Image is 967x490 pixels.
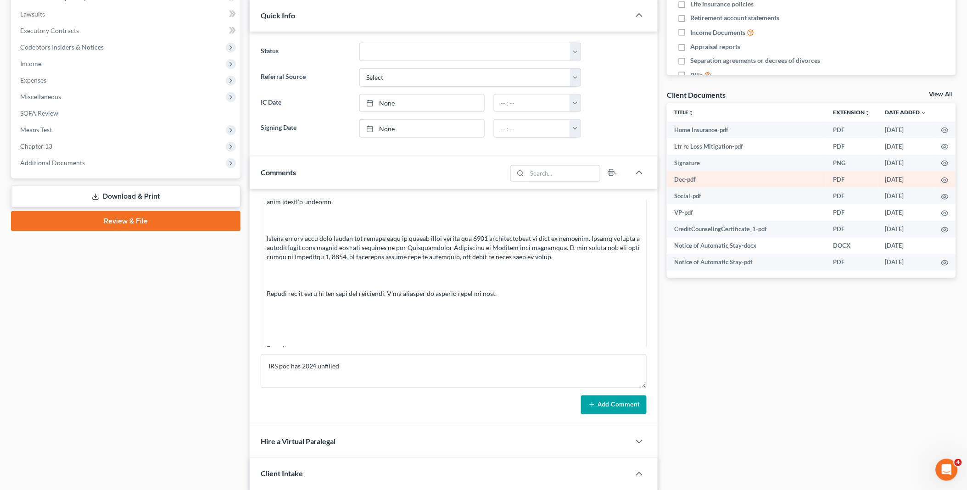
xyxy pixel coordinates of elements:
[13,22,240,39] a: Executory Contracts
[826,188,878,204] td: PDF
[826,204,878,221] td: PDF
[929,91,952,98] a: View All
[360,95,484,112] a: None
[674,109,694,116] a: Titleunfold_more
[878,254,934,271] td: [DATE]
[878,138,934,155] td: [DATE]
[20,60,41,67] span: Income
[261,168,296,177] span: Comments
[20,109,58,117] span: SOFA Review
[256,119,355,138] label: Signing Date
[691,28,746,37] span: Income Documents
[667,171,826,188] td: Dec-pdf
[936,459,958,481] iframe: Intercom live chat
[667,204,826,221] td: VP-pdf
[878,188,934,204] td: [DATE]
[667,238,826,254] td: Notice of Automatic Stay-docx
[878,155,934,171] td: [DATE]
[826,238,878,254] td: DOCX
[667,155,826,171] td: Signature
[691,56,821,65] span: Separation agreements or decrees of divorces
[13,105,240,122] a: SOFA Review
[826,122,878,138] td: PDF
[691,13,780,22] span: Retirement account statements
[826,138,878,155] td: PDF
[667,138,826,155] td: Ltr re Loss Mitigation-pdf
[13,6,240,22] a: Lawsuits
[826,155,878,171] td: PNG
[865,110,871,116] i: unfold_more
[20,10,45,18] span: Lawsuits
[667,221,826,237] td: CreditCounselingCertificate_1-pdf
[878,221,934,237] td: [DATE]
[667,90,726,100] div: Client Documents
[527,166,600,181] input: Search...
[878,171,934,188] td: [DATE]
[826,254,878,271] td: PDF
[878,204,934,221] td: [DATE]
[833,109,871,116] a: Extensionunfold_more
[688,110,694,116] i: unfold_more
[20,93,61,100] span: Miscellaneous
[360,120,484,137] a: None
[256,43,355,61] label: Status
[826,221,878,237] td: PDF
[878,122,934,138] td: [DATE]
[261,11,295,20] span: Quick Info
[20,159,85,167] span: Additional Documents
[826,171,878,188] td: PDF
[921,110,927,116] i: expand_more
[667,122,826,138] td: Home Insurance-pdf
[691,42,741,51] span: Appraisal reports
[878,238,934,254] td: [DATE]
[494,95,570,112] input: -- : --
[20,76,46,84] span: Expenses
[11,211,240,231] a: Review & File
[955,459,962,466] span: 4
[20,27,79,34] span: Executory Contracts
[494,120,570,137] input: -- : --
[691,71,703,80] span: Bills
[256,68,355,87] label: Referral Source
[11,186,240,207] a: Download & Print
[261,437,336,446] span: Hire a Virtual Paralegal
[885,109,927,116] a: Date Added expand_more
[20,126,52,134] span: Means Test
[667,188,826,204] td: Social-pdf
[667,254,826,271] td: Notice of Automatic Stay-pdf
[256,94,355,112] label: IC Date
[20,43,104,51] span: Codebtors Insiders & Notices
[261,469,303,478] span: Client Intake
[581,395,647,415] button: Add Comment
[20,142,52,150] span: Chapter 13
